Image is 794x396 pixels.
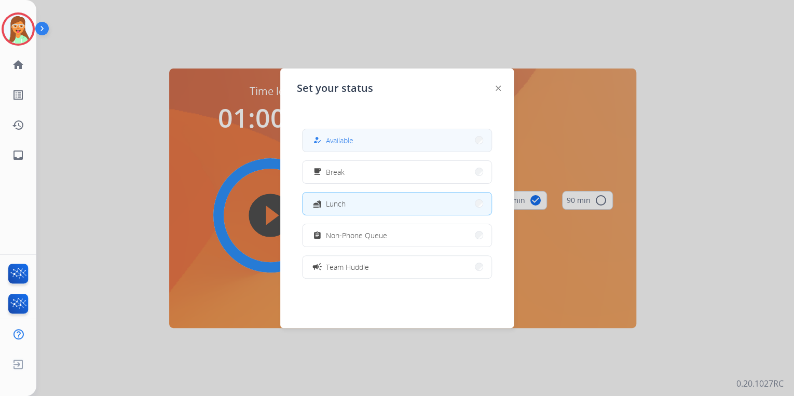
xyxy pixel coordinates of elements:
[303,193,491,215] button: Lunch
[12,59,24,71] mat-icon: home
[297,81,373,95] span: Set your status
[326,230,387,241] span: Non-Phone Queue
[326,167,345,177] span: Break
[313,136,322,145] mat-icon: how_to_reg
[303,224,491,247] button: Non-Phone Queue
[496,86,501,91] img: close-button
[326,262,369,272] span: Team Huddle
[12,89,24,101] mat-icon: list_alt
[303,256,491,278] button: Team Huddle
[4,15,33,44] img: avatar
[326,135,353,146] span: Available
[326,198,346,209] span: Lunch
[312,262,322,272] mat-icon: campaign
[12,149,24,161] mat-icon: inbox
[736,377,784,390] p: 0.20.1027RC
[313,199,322,208] mat-icon: fastfood
[303,129,491,152] button: Available
[313,231,322,240] mat-icon: assignment
[12,119,24,131] mat-icon: history
[303,161,491,183] button: Break
[313,168,322,176] mat-icon: free_breakfast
